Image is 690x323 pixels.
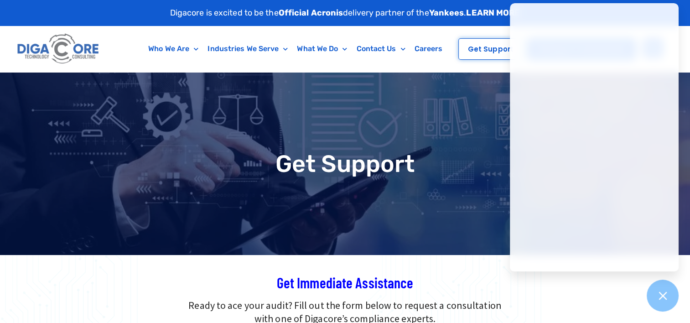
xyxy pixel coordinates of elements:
[170,7,520,19] p: Digacore is excited to be the delivery partner of the .
[279,8,343,18] strong: Official Acronis
[458,38,523,60] a: Get Support
[15,31,102,68] img: Digacore logo 1
[139,38,452,59] nav: Menu
[144,38,203,59] a: Who We Are
[352,38,410,59] a: Contact Us
[203,38,292,59] a: Industries We Serve
[277,274,413,291] span: Get Immediate Assistance
[510,3,679,271] iframe: Chatgenie Messenger
[292,38,352,59] a: What We Do
[429,8,464,18] strong: Yankees
[410,38,447,59] a: Careers
[5,152,685,176] h1: Get Support
[466,8,520,18] a: LEARN MORE
[468,46,514,52] span: Get Support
